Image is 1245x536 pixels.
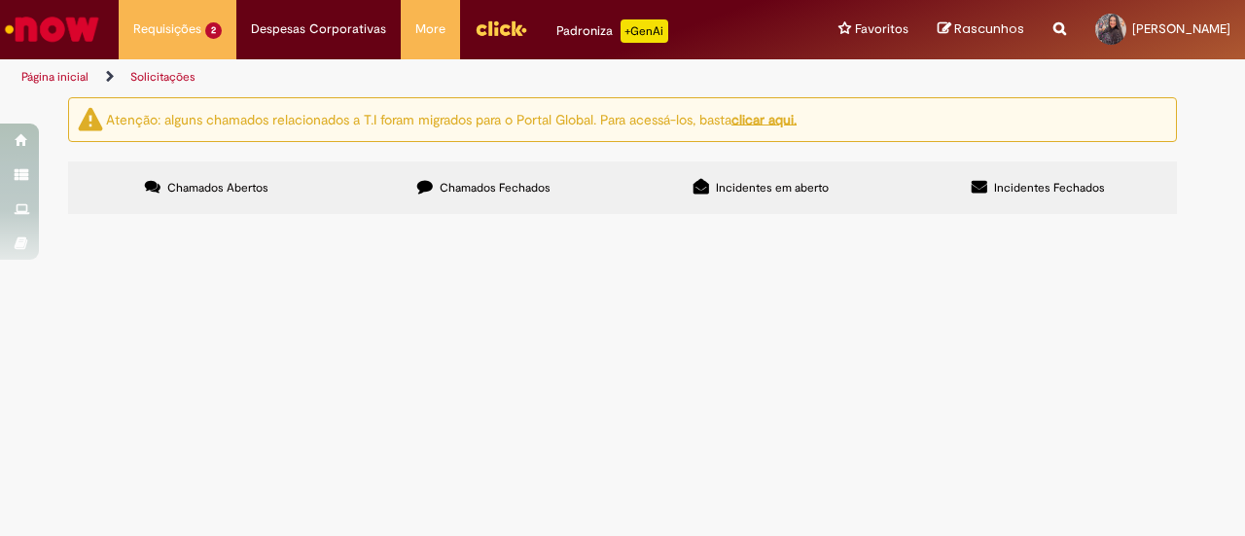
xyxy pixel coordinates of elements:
[1132,20,1230,37] span: [PERSON_NAME]
[251,19,386,39] span: Despesas Corporativas
[731,110,797,127] a: clicar aqui.
[716,180,829,196] span: Incidentes em aberto
[415,19,445,39] span: More
[167,180,268,196] span: Chamados Abertos
[15,59,815,95] ul: Trilhas de página
[938,20,1024,39] a: Rascunhos
[855,19,908,39] span: Favoritos
[954,19,1024,38] span: Rascunhos
[994,180,1105,196] span: Incidentes Fechados
[205,22,222,39] span: 2
[440,180,551,196] span: Chamados Fechados
[621,19,668,43] p: +GenAi
[133,19,201,39] span: Requisições
[556,19,668,43] div: Padroniza
[2,10,102,49] img: ServiceNow
[21,69,89,85] a: Página inicial
[130,69,196,85] a: Solicitações
[106,110,797,127] ng-bind-html: Atenção: alguns chamados relacionados a T.I foram migrados para o Portal Global. Para acessá-los,...
[475,14,527,43] img: click_logo_yellow_360x200.png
